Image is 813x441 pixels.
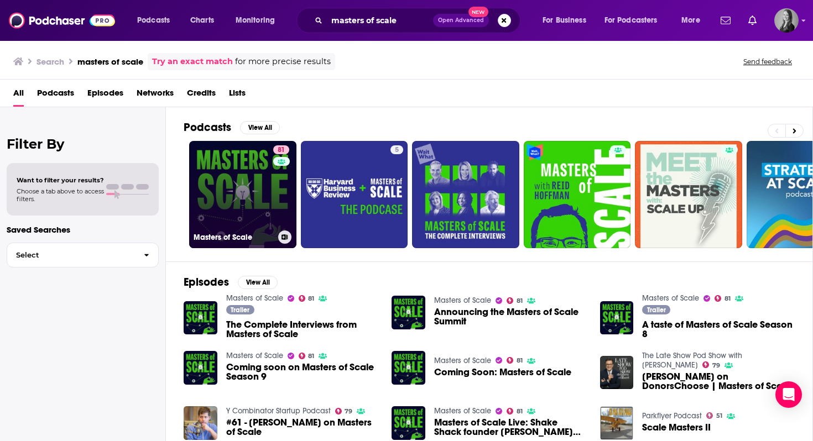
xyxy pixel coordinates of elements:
a: 5 [301,141,408,248]
span: 79 [712,363,720,368]
div: Search podcasts, credits, & more... [307,8,531,33]
a: Masters of Scale [434,356,491,365]
a: Credits [187,84,216,107]
h2: Filter By [7,136,159,152]
span: 81 [308,354,314,359]
a: 81 [299,295,315,302]
a: 5 [390,145,403,154]
img: Announcing the Masters of Scale Summit [392,296,425,329]
button: Show profile menu [774,8,799,33]
a: 81 [273,145,289,154]
a: 81 [507,357,523,364]
img: Scale Masters II [600,406,634,440]
span: The Complete Interviews from Masters of Scale [226,320,379,339]
a: Show notifications dropdown [744,11,761,30]
a: 79 [335,408,353,414]
a: #61 - Sam Altman on Masters of Scale [226,418,379,437]
button: Open AdvancedNew [433,14,489,27]
a: Scale Masters II [642,423,711,432]
a: Charts [183,12,221,29]
span: For Podcasters [604,13,658,28]
img: #61 - Sam Altman on Masters of Scale [184,406,217,440]
a: A taste of Masters of Scale Season 8 [642,320,795,339]
img: Masters of Scale Live: Shake Shack founder Danny Meyer with Caffè Panna's Hallie Meyer [392,406,425,440]
button: open menu [674,12,714,29]
a: Masters of Scale [434,406,491,416]
span: Want to filter your results? [17,176,104,184]
button: Select [7,243,159,267]
a: Masters of Scale [226,351,283,360]
span: 79 [345,409,352,414]
span: Open Advanced [438,18,484,23]
a: Coming soon on Masters of Scale Season 9 [226,363,379,381]
span: 81 [517,409,523,414]
span: Select [7,251,135,259]
a: 79 [702,361,720,368]
div: Open Intercom Messenger [775,381,802,408]
button: open menu [129,12,184,29]
span: 81 [517,298,523,303]
span: 81 [308,296,314,301]
a: All [13,84,24,107]
a: Coming soon on Masters of Scale Season 9 [184,351,217,385]
span: [PERSON_NAME] on DonorsChoose | Masters of Scale [642,372,795,391]
button: open menu [535,12,600,29]
span: Monitoring [236,13,275,28]
button: View All [240,121,280,134]
a: PodcastsView All [184,120,280,134]
span: 81 [278,145,285,156]
a: 81 [507,408,523,414]
img: A taste of Masters of Scale Season 8 [600,301,634,335]
a: Announcing the Masters of Scale Summit [434,307,587,326]
a: Podcasts [37,84,74,107]
span: Choose a tab above to access filters. [17,187,104,203]
a: Masters of Scale [226,293,283,303]
a: Coming Soon: Masters of Scale [434,368,571,377]
span: Trailer [231,307,249,313]
span: 51 [716,413,722,418]
span: 81 [517,358,523,363]
h2: Episodes [184,275,229,289]
a: Show notifications dropdown [716,11,735,30]
input: Search podcasts, credits, & more... [327,12,433,29]
img: Stephen Colbert on DonorsChoose | Masters of Scale [600,356,634,390]
a: Masters of Scale [642,293,699,303]
a: Masters of Scale [434,296,491,305]
button: Send feedback [740,57,795,66]
h2: Podcasts [184,120,231,134]
span: 5 [395,145,399,156]
a: Lists [229,84,246,107]
a: 81 [507,297,523,304]
a: 51 [706,412,722,419]
a: Try an exact match [152,55,233,68]
span: 81 [725,296,731,301]
button: View All [238,276,278,289]
span: More [681,13,700,28]
a: Stephen Colbert on DonorsChoose | Masters of Scale [642,372,795,391]
span: Charts [190,13,214,28]
span: Logged in as katieTBG [774,8,799,33]
button: open menu [228,12,289,29]
span: Podcasts [137,13,170,28]
img: Coming Soon: Masters of Scale [392,351,425,385]
a: Podchaser - Follow, Share and Rate Podcasts [9,10,115,31]
span: Masters of Scale Live: Shake Shack founder [PERSON_NAME] with [PERSON_NAME]'s [PERSON_NAME] [434,418,587,437]
img: The Complete Interviews from Masters of Scale [184,301,217,335]
a: Networks [137,84,174,107]
span: New [468,7,488,17]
